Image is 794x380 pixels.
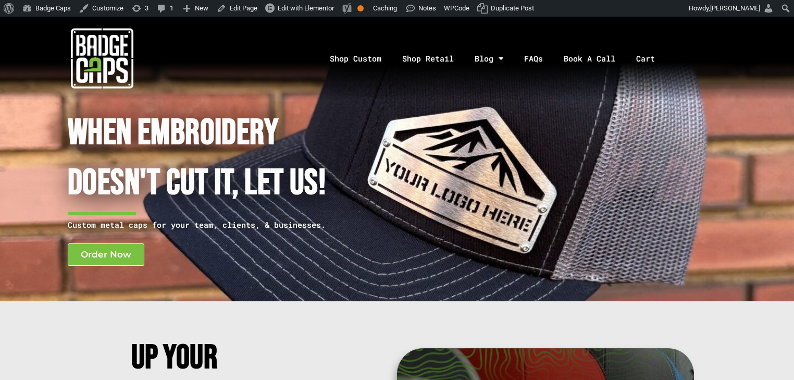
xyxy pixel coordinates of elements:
div: OK [357,5,364,11]
span: [PERSON_NAME] [710,4,760,12]
img: badgecaps white logo with green acccent [71,27,133,90]
h1: When Embroidery Doesn't cut it, Let Us! [68,108,352,209]
a: FAQs [514,31,553,86]
p: Custom metal caps for your team, clients, & businesses. [68,218,352,231]
a: Shop Retail [392,31,464,86]
a: Cart [626,31,678,86]
a: Shop Custom [319,31,392,86]
span: Edit with Elementor [278,4,334,12]
a: Book A Call [553,31,626,86]
a: Order Now [68,243,144,266]
nav: Menu [204,31,794,86]
span: Order Now [81,250,131,259]
a: Blog [464,31,514,86]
